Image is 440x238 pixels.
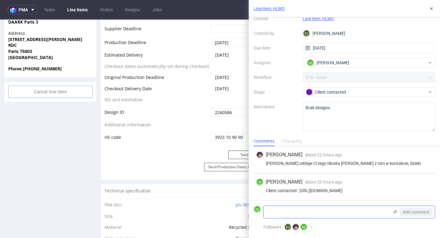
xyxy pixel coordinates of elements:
[266,151,302,158] span: [PERSON_NAME]
[254,206,260,212] figcaption: GL
[254,74,298,81] label: Workflow
[105,32,209,43] td: Estimated Delivery
[263,225,282,229] span: Followers
[8,46,62,52] strong: Phone [PHONE_NUMBER]
[105,76,209,88] td: IDs and estimation
[105,18,209,32] td: Production Deadline
[105,65,209,77] td: Checkout Delivery Date
[236,216,261,222] span: Transparent
[19,8,28,12] span: pma
[105,43,209,54] td: Checkout dates (automatically set during checkout)
[286,75,313,80] div: Client contacted
[266,179,302,185] span: [PERSON_NAME]
[8,17,82,23] strong: [STREET_ADDRESS][PERSON_NAME]
[257,152,263,158] img: Aleks Ziemkowski
[215,66,229,72] span: [DATE]
[228,131,261,139] button: Save
[105,54,209,65] td: Original Production Deadline
[7,5,38,15] button: pma
[254,103,298,130] label: Description
[286,74,313,88] div: issue
[105,205,122,210] span: Material
[307,60,313,66] figcaption: GL
[8,35,53,41] strong: [GEOGRAPHIC_DATA]
[8,23,17,28] strong: RDC
[282,136,302,146] div: Changelog
[8,29,32,35] strong: Paris 75003
[254,88,298,96] label: Stage
[275,37,282,44] img: share_image_120x120.png
[317,60,349,66] span: [PERSON_NAME]
[229,205,261,210] span: Recycled Plastic
[40,5,59,15] a: Tasks
[8,11,93,17] span: Address
[105,113,209,123] td: HS code
[10,6,19,13] img: logo
[303,30,310,36] figcaption: EJ
[105,102,209,113] td: Additional information
[303,16,334,21] a: Line Item: HLWQ
[256,161,433,166] div: [PERSON_NAME] oddaje Ci tego tikceta [PERSON_NAME] z nim w kontakcie, dzieki
[105,88,209,102] td: Design ID
[257,179,263,185] figcaption: GL
[105,194,113,199] span: Size
[215,32,229,38] span: [DATE]
[305,180,342,184] span: about 20 hours ago
[254,6,285,12] a: Line Item: HLWQ
[424,78,430,84] figcaption: GL
[415,37,432,46] button: Send
[275,64,286,70] span: Tasks
[96,5,116,15] a: Orders
[215,55,229,61] span: [DATE]
[101,165,265,178] div: Technical specification
[105,4,209,18] td: Supplier Deadline
[64,5,91,15] a: Line Items
[419,64,432,69] a: View all
[286,37,323,45] p: Comment to
[105,216,136,222] span: Material colour
[293,224,299,230] img: Aleks Ziemkowski
[8,66,93,78] input: Cancel line item
[254,44,298,52] label: Due date
[236,182,261,188] a: ph-385-2823
[248,194,261,199] span: 300 ml
[303,102,435,131] textarea: Brak designu
[310,39,319,43] a: HLWQ
[121,5,144,15] a: Designs
[308,223,315,231] button: +
[254,15,298,22] label: Context
[254,59,298,66] label: Assignee
[148,5,165,15] a: Jobs
[305,152,342,157] span: about 22 hours ago
[105,182,122,188] span: PIM SKU
[204,143,261,152] button: Send Production Dates Email
[254,136,274,146] div: Comments
[285,224,291,230] figcaption: EJ
[303,28,435,38] div: [PERSON_NAME]
[301,224,307,230] figcaption: GL
[306,89,427,95] div: Client contacted
[254,30,298,37] label: Created by
[407,77,431,84] div: [DATE]
[276,92,431,102] input: Type to create new task
[256,188,433,193] div: Client contacted : [URL][DOMAIN_NAME]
